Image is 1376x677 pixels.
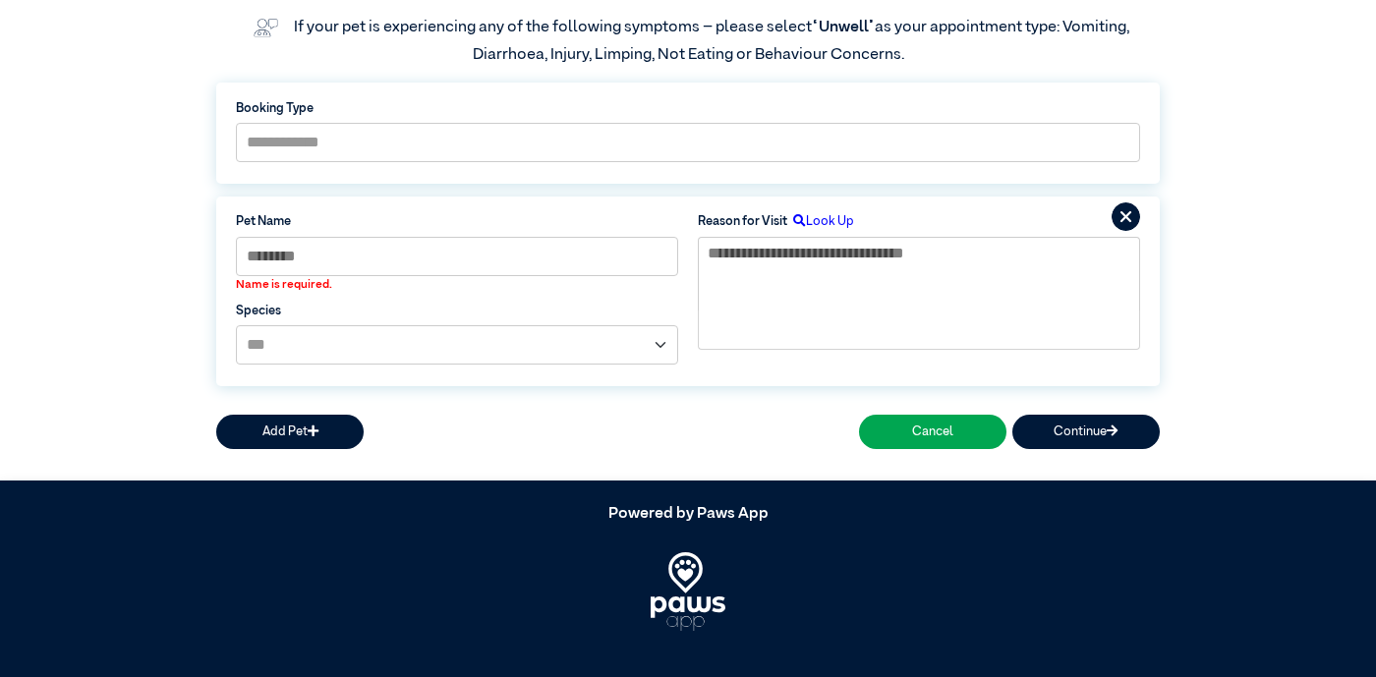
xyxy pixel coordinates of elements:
img: PawsApp [651,552,726,631]
label: Booking Type [236,99,1140,118]
img: vet [247,12,284,43]
span: “Unwell” [812,20,875,35]
h5: Powered by Paws App [216,505,1160,524]
button: Cancel [859,415,1006,449]
label: Reason for Visit [698,212,787,231]
button: Continue [1012,415,1160,449]
label: Species [236,302,678,320]
label: Name is required. [236,276,678,294]
label: Pet Name [236,212,678,231]
label: If your pet is experiencing any of the following symptoms – please select as your appointment typ... [294,20,1132,63]
button: Add Pet [216,415,364,449]
label: Look Up [787,212,854,231]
